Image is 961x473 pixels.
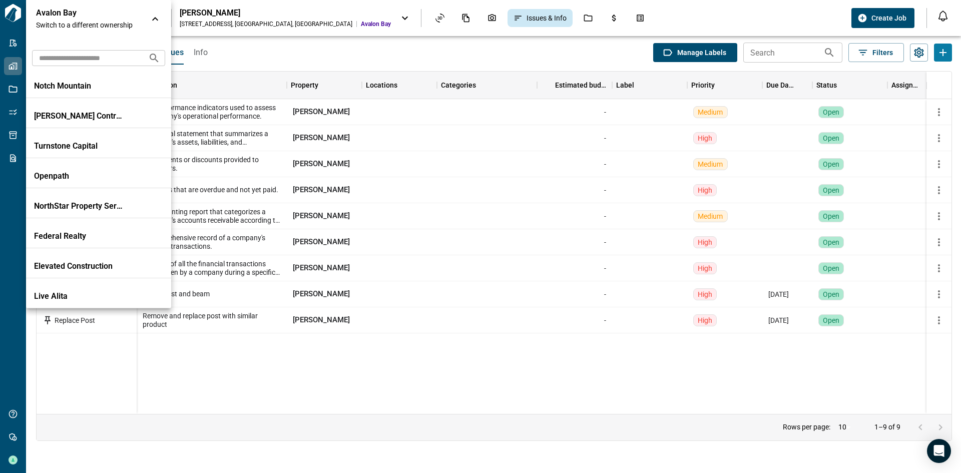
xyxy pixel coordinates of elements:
[34,171,124,181] p: Openpath
[34,261,124,271] p: Elevated Construction
[927,439,951,463] div: Open Intercom Messenger
[34,231,124,241] p: Federal Realty
[34,291,124,301] p: Live Alita
[34,81,124,91] p: Notch Mountain
[36,20,141,30] span: Switch to a different ownership
[34,111,124,121] p: [PERSON_NAME] Contracting
[34,201,124,211] p: NorthStar Property Services
[144,48,164,68] button: Search organizations
[34,141,124,151] p: Turnstone Capital
[36,8,126,18] p: Avalon Bay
